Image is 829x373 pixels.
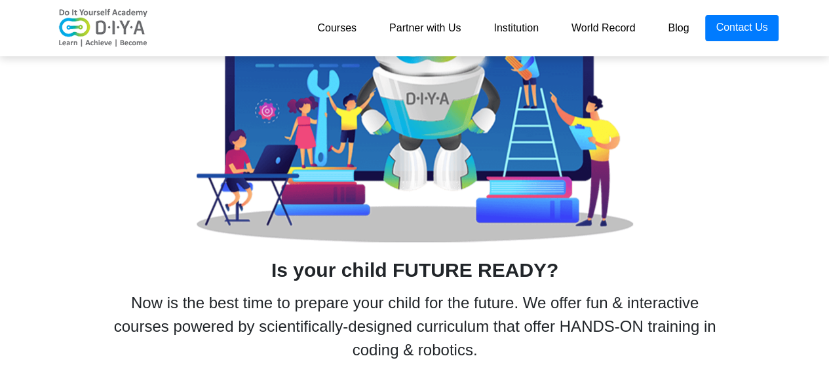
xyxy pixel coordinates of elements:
[373,15,477,41] a: Partner with Us
[51,9,156,48] img: logo-v2.png
[555,15,652,41] a: World Record
[104,291,726,362] div: Now is the best time to prepare your child for the future. We offer fun & interactive courses pow...
[301,15,373,41] a: Courses
[651,15,705,41] a: Blog
[477,15,554,41] a: Institution
[705,15,778,41] a: Contact Us
[41,255,788,285] div: Is your child FUTURE READY?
